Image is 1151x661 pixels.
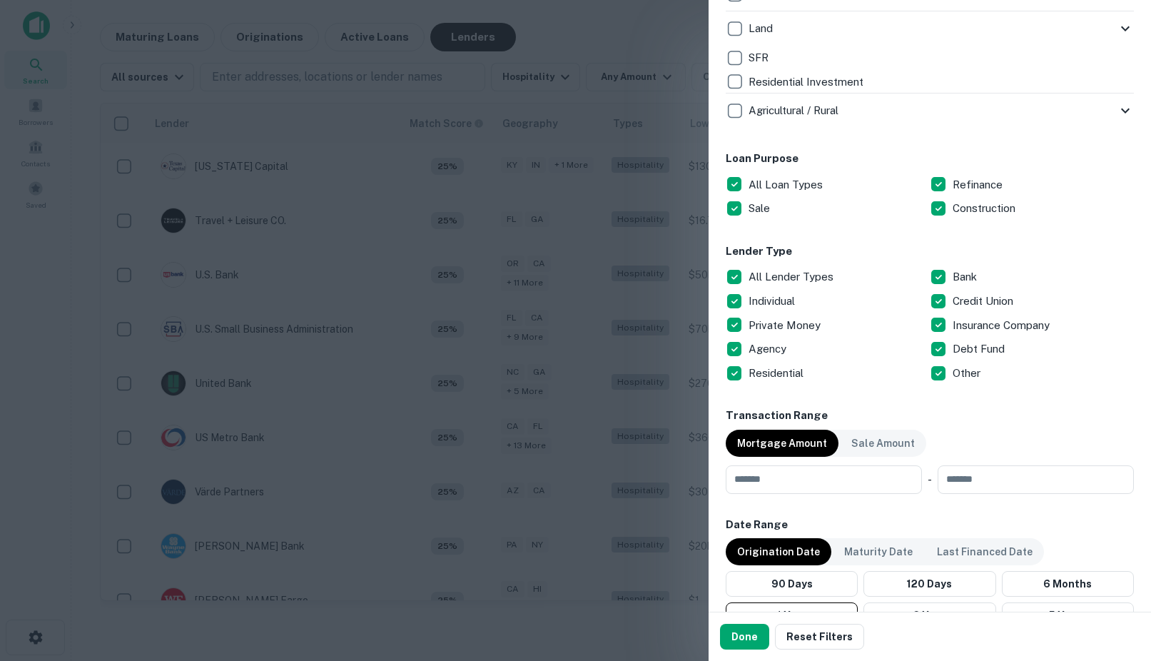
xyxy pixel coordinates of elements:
[749,340,789,358] p: Agency
[749,268,836,286] p: All Lender Types
[726,243,1134,260] h6: Lender Type
[953,200,1018,217] p: Construction
[1080,547,1151,615] iframe: Chat Widget
[953,340,1008,358] p: Debt Fund
[1002,602,1134,628] button: 5 Years
[953,365,983,382] p: Other
[726,408,1134,424] h6: Transaction Range
[749,200,773,217] p: Sale
[749,49,771,66] p: SFR
[749,293,798,310] p: Individual
[749,102,841,119] p: Agricultural / Rural
[726,602,858,628] button: 1 Year
[726,517,1134,533] h6: Date Range
[953,317,1053,334] p: Insurance Company
[726,94,1134,128] div: Agricultural / Rural
[749,176,826,193] p: All Loan Types
[749,74,866,91] p: Residential Investment
[928,465,932,494] div: -
[726,151,1134,167] h6: Loan Purpose
[720,624,769,650] button: Done
[863,602,995,628] button: 2 Year
[726,11,1134,46] div: Land
[953,293,1016,310] p: Credit Union
[749,317,823,334] p: Private Money
[851,435,915,451] p: Sale Amount
[863,571,995,597] button: 120 Days
[726,571,858,597] button: 90 Days
[749,365,806,382] p: Residential
[737,435,827,451] p: Mortgage Amount
[937,544,1033,560] p: Last Financed Date
[1002,571,1134,597] button: 6 Months
[953,268,980,286] p: Bank
[953,176,1005,193] p: Refinance
[844,544,913,560] p: Maturity Date
[737,544,820,560] p: Origination Date
[749,20,776,37] p: Land
[775,624,864,650] button: Reset Filters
